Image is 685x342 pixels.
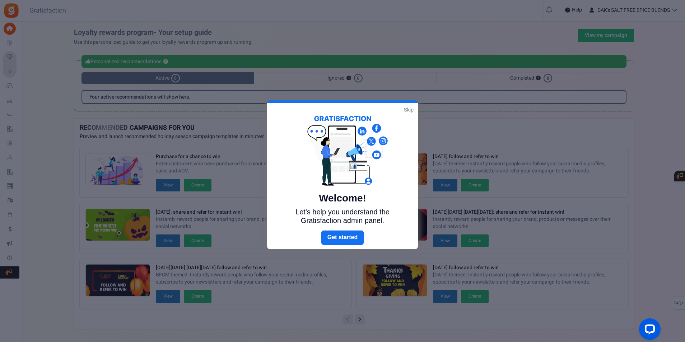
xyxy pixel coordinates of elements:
p: Let's help you understand the Gratisfaction admin panel. [283,208,402,225]
h5: Welcome! [283,193,402,204]
a: Next [321,231,364,245]
a: Skip [404,106,414,113]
